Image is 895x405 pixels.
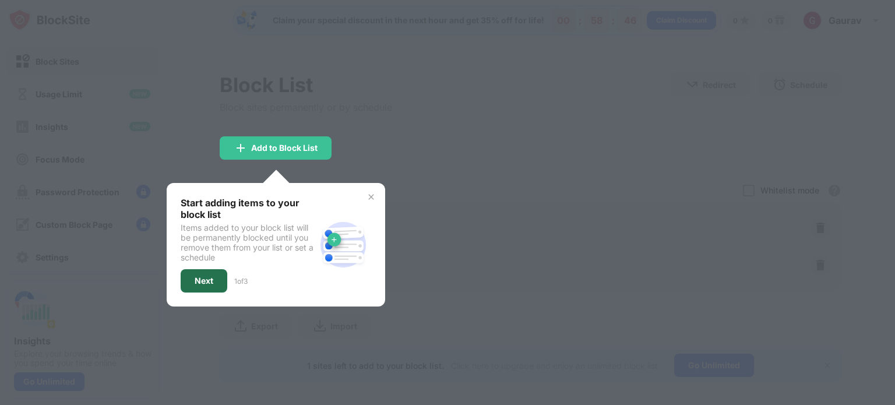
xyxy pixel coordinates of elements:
[181,197,315,220] div: Start adding items to your block list
[315,217,371,273] img: block-site.svg
[195,276,213,286] div: Next
[367,192,376,202] img: x-button.svg
[234,277,248,286] div: 1 of 3
[251,143,318,153] div: Add to Block List
[181,223,315,262] div: Items added to your block list will be permanently blocked until you remove them from your list o...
